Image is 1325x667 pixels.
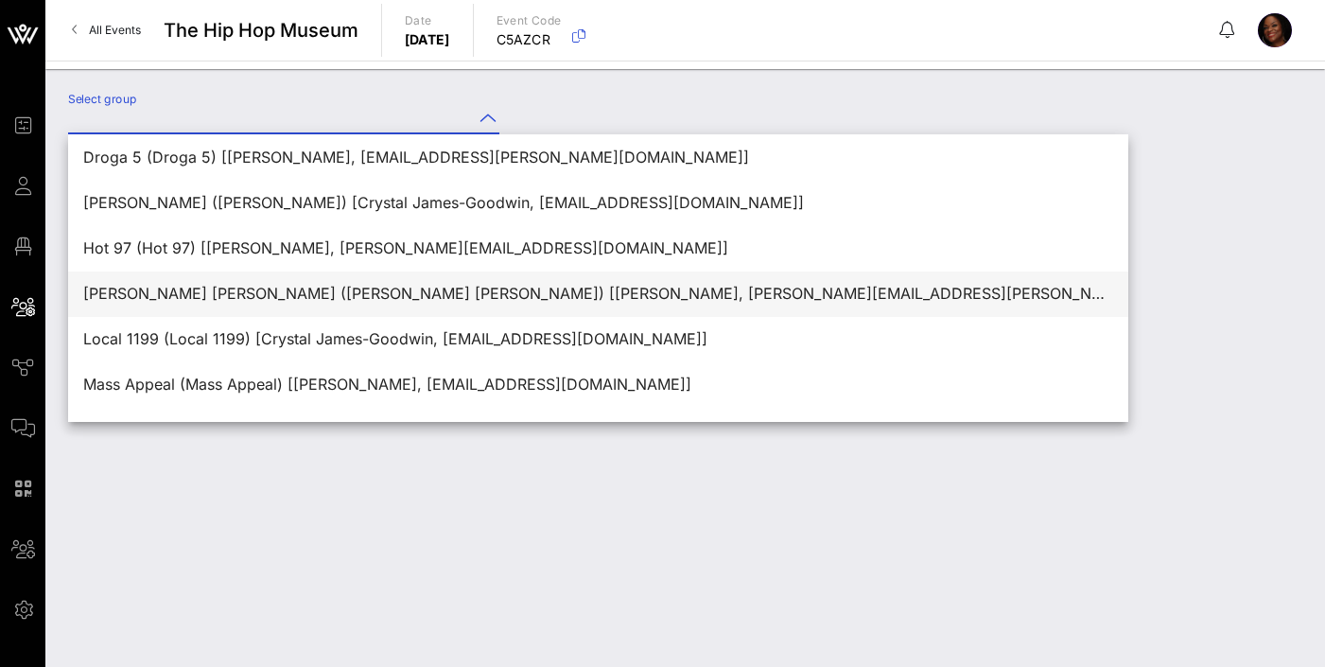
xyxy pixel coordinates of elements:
div: [PERSON_NAME] [PERSON_NAME] ([PERSON_NAME] [PERSON_NAME]) [[PERSON_NAME], [PERSON_NAME][EMAIL_ADD... [83,285,1113,303]
span: The Hip Hop Museum [164,16,358,44]
a: All Events [61,15,152,45]
p: Date [405,11,450,30]
p: Event Code [497,11,562,30]
p: [DATE] [405,30,450,49]
div: [PERSON_NAME] ([PERSON_NAME]) [Crystal James-Goodwin, [EMAIL_ADDRESS][DOMAIN_NAME]] [83,194,1113,212]
div: Hot 97 (Hot 97) [[PERSON_NAME], [PERSON_NAME][EMAIL_ADDRESS][DOMAIN_NAME]] [83,239,1113,257]
div: Local 1199 (Local 1199) [Crystal James-Goodwin, [EMAIL_ADDRESS][DOMAIN_NAME]] [83,330,1113,348]
label: Select group [68,92,136,106]
div: Droga 5 (Droga 5) [[PERSON_NAME], [EMAIL_ADDRESS][PERSON_NAME][DOMAIN_NAME]] [83,149,1113,167]
div: Museum/Archives (Museum/Archives) [Easy AD, [EMAIL_ADDRESS][DOMAIN_NAME]] [83,421,1113,439]
span: All Events [89,23,141,37]
p: C5AZCR [497,30,562,49]
div: Mass Appeal (Mass Appeal) [[PERSON_NAME], [EMAIL_ADDRESS][DOMAIN_NAME]] [83,376,1113,394]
